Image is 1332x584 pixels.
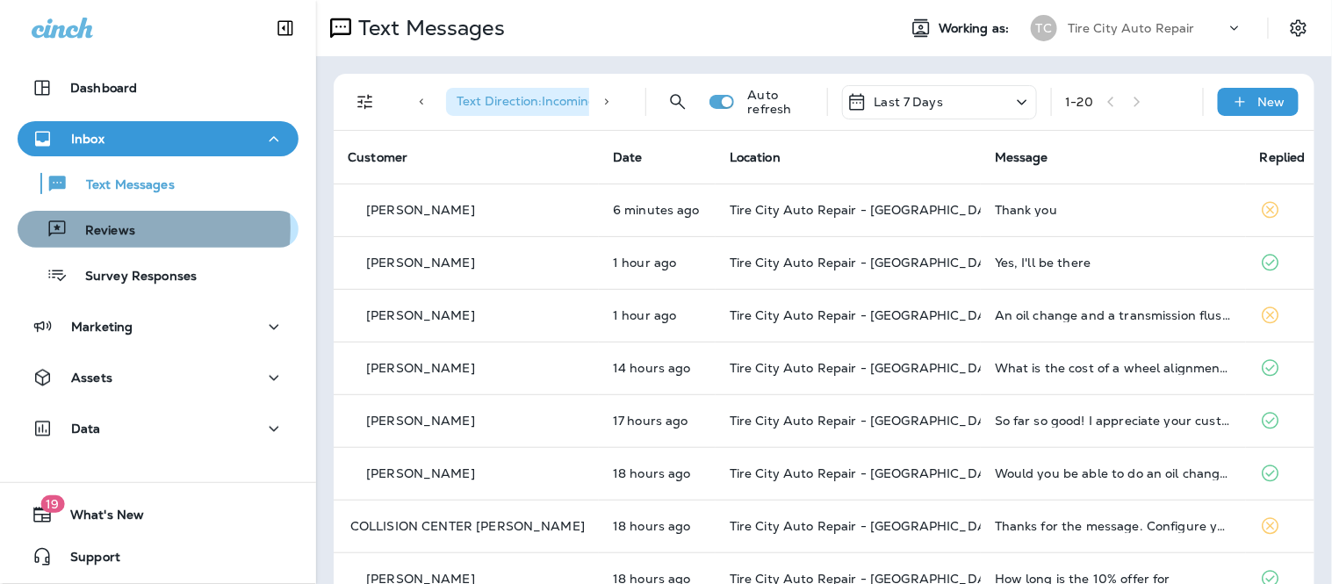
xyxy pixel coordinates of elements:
[348,149,407,165] span: Customer
[366,308,475,322] p: [PERSON_NAME]
[995,414,1232,428] div: So far so good! I appreciate your customer service. Very professional and friendly. I also like t...
[995,361,1232,375] div: What is the cost of a wheel alignment for my bmw 750?
[18,497,299,532] button: 19What's New
[71,320,133,334] p: Marketing
[730,149,781,165] span: Location
[995,308,1232,322] div: An oil change and a transmission flush for started but im pretty sure i need some other minor stu...
[18,70,299,105] button: Dashboard
[53,550,120,571] span: Support
[613,466,702,480] p: Oct 9, 2025 04:37 PM
[350,519,585,533] p: COLLISION CENTER [PERSON_NAME]
[70,81,137,95] p: Dashboard
[730,255,1007,270] span: Tire City Auto Repair - [GEOGRAPHIC_DATA]
[366,466,475,480] p: [PERSON_NAME]
[68,177,175,194] p: Text Messages
[1258,95,1285,109] p: New
[1260,149,1306,165] span: Replied
[18,309,299,344] button: Marketing
[1068,21,1195,35] p: Tire City Auto Repair
[457,93,596,109] span: Text Direction : Incoming
[613,308,702,322] p: Oct 10, 2025 08:52 AM
[613,519,702,533] p: Oct 9, 2025 03:56 PM
[366,414,475,428] p: [PERSON_NAME]
[995,256,1232,270] div: Yes, I'll be there
[18,360,299,395] button: Assets
[68,269,197,285] p: Survey Responses
[613,256,702,270] p: Oct 10, 2025 09:35 AM
[18,256,299,293] button: Survey Responses
[366,361,475,375] p: [PERSON_NAME]
[18,539,299,574] button: Support
[995,203,1232,217] div: Thank you
[730,307,1007,323] span: Tire City Auto Repair - [GEOGRAPHIC_DATA]
[351,15,505,41] p: Text Messages
[40,495,64,513] span: 19
[730,360,1007,376] span: Tire City Auto Repair - [GEOGRAPHIC_DATA]
[748,88,813,116] p: Auto refresh
[366,256,475,270] p: [PERSON_NAME]
[348,84,383,119] button: Filters
[613,414,702,428] p: Oct 9, 2025 04:55 PM
[730,518,1007,534] span: Tire City Auto Repair - [GEOGRAPHIC_DATA]
[261,11,310,46] button: Collapse Sidebar
[1031,15,1057,41] div: TC
[939,21,1013,36] span: Working as:
[18,411,299,446] button: Data
[68,223,135,240] p: Reviews
[613,203,702,217] p: Oct 10, 2025 10:33 AM
[18,121,299,156] button: Inbox
[660,84,695,119] button: Search Messages
[613,361,702,375] p: Oct 9, 2025 08:11 PM
[730,202,1007,218] span: Tire City Auto Repair - [GEOGRAPHIC_DATA]
[730,465,1007,481] span: Tire City Auto Repair - [GEOGRAPHIC_DATA]
[53,508,144,529] span: What's New
[1283,12,1314,44] button: Settings
[446,88,625,116] div: Text Direction:Incoming
[995,519,1232,533] div: Thanks for the message. Configure your number's SMS URL to change this message.Reply HELP for hel...
[18,165,299,202] button: Text Messages
[995,149,1048,165] span: Message
[1066,95,1094,109] div: 1 - 20
[995,466,1232,480] div: Would you be able to do an oil change on my Audi or do I have to go to a dealer?
[730,413,1007,429] span: Tire City Auto Repair - [GEOGRAPHIC_DATA]
[613,149,643,165] span: Date
[71,132,104,146] p: Inbox
[71,422,101,436] p: Data
[366,203,475,217] p: [PERSON_NAME]
[875,95,944,109] p: Last 7 Days
[18,211,299,248] button: Reviews
[71,371,112,385] p: Assets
